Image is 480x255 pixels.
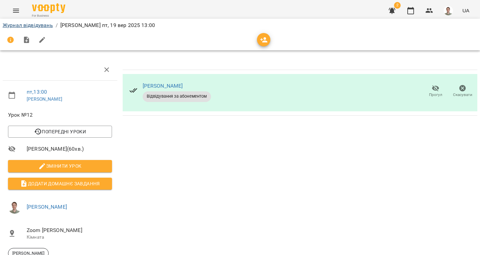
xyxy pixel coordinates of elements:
[27,234,112,241] p: Кімната
[449,82,476,101] button: Скасувати
[429,92,442,98] span: Прогул
[27,226,112,234] span: Zoom [PERSON_NAME]
[143,83,183,89] a: [PERSON_NAME]
[3,22,53,28] a: Журнал відвідувань
[422,82,449,101] button: Прогул
[27,89,47,95] a: пт , 13:00
[143,93,211,99] span: Відвідування за абонементом
[8,200,21,214] img: 08937551b77b2e829bc2e90478a9daa6.png
[453,92,472,98] span: Скасувати
[462,7,469,14] span: UA
[8,126,112,138] button: Попередні уроки
[13,180,107,188] span: Додати домашнє завдання
[27,96,62,102] a: [PERSON_NAME]
[8,3,24,19] button: Menu
[13,128,107,136] span: Попередні уроки
[8,111,112,119] span: Урок №12
[56,21,58,29] li: /
[444,6,453,15] img: 08937551b77b2e829bc2e90478a9daa6.png
[3,21,477,29] nav: breadcrumb
[394,2,401,9] span: 2
[13,162,107,170] span: Змінити урок
[8,178,112,190] button: Додати домашнє завдання
[8,160,112,172] button: Змінити урок
[27,145,112,153] span: [PERSON_NAME] ( 60 хв. )
[32,14,65,18] span: For Business
[27,204,67,210] a: [PERSON_NAME]
[60,21,155,29] p: [PERSON_NAME] пт, 19 вер 2025 13:00
[32,3,65,13] img: Voopty Logo
[460,4,472,17] button: UA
